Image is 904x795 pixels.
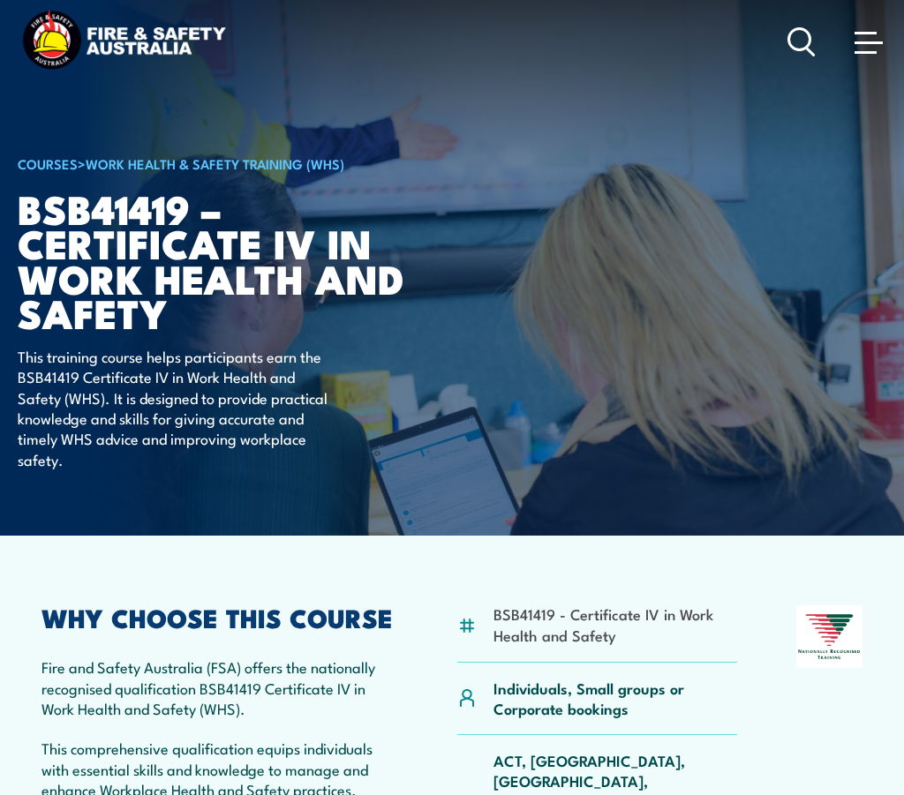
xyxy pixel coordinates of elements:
[18,153,454,174] h6: >
[18,154,78,173] a: COURSES
[493,604,738,645] li: BSB41419 - Certificate IV in Work Health and Safety
[18,346,340,469] p: This training course helps participants earn the BSB41419 Certificate IV in Work Health and Safet...
[493,678,738,719] p: Individuals, Small groups or Corporate bookings
[18,191,454,329] h1: BSB41419 – Certificate IV in Work Health and Safety
[41,605,397,628] h2: WHY CHOOSE THIS COURSE
[86,154,344,173] a: Work Health & Safety Training (WHS)
[796,605,863,667] img: Nationally Recognised Training logo.
[41,656,397,718] p: Fire and Safety Australia (FSA) offers the nationally recognised qualification BSB41419 Certifica...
